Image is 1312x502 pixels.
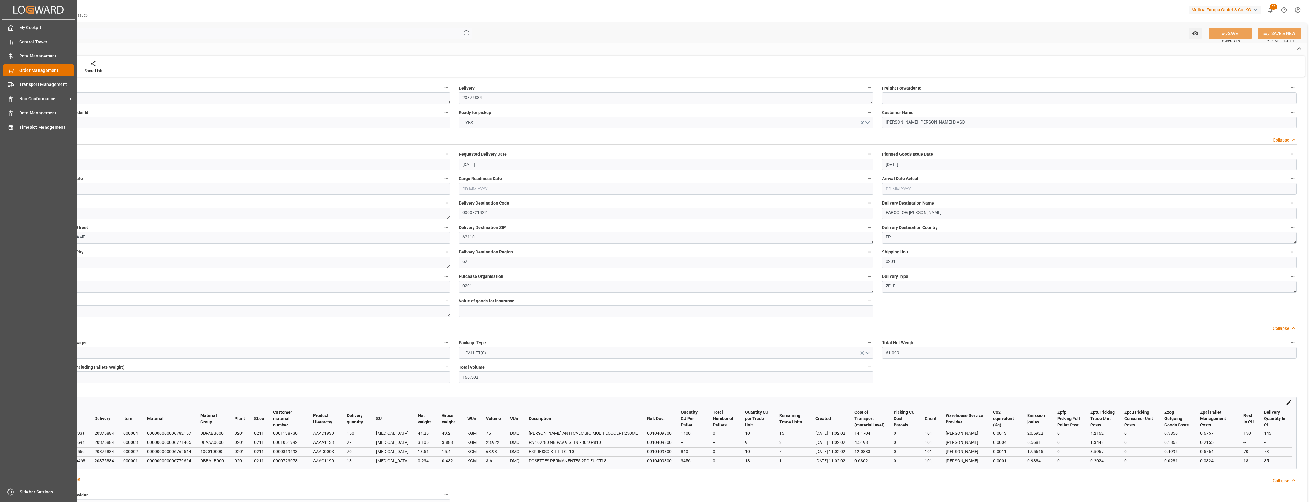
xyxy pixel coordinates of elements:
div: 0001138730 [273,430,304,437]
button: Dispatch Location [442,272,450,280]
th: VUn [506,409,524,429]
div: 3.5967 [1090,448,1115,455]
div: 73 [1264,448,1288,455]
div: 0010409800 [647,439,672,446]
div: 4.2162 [1090,430,1115,437]
div: 10 [745,448,770,455]
button: SAVE [1209,28,1252,39]
div: 0 [713,430,736,437]
div: Collapse [1273,137,1289,143]
button: Transport ID Logward [442,84,450,92]
div: Collapse [1273,325,1289,332]
div: 150 [347,430,367,437]
div: 0.0001 [993,457,1018,464]
div: DMQ [510,448,520,455]
div: [MEDICAL_DATA] [376,448,409,455]
div: 18 [1243,457,1255,464]
div: AAAA1133 [313,439,338,446]
span: Delivery Type [882,273,908,280]
div: AAAD000X [313,448,338,455]
div: 0.0004 [993,439,1018,446]
th: Remaining Trade Units [775,409,810,429]
div: DOSETTES PERMANENTES 2PC EU CT18 [529,457,638,464]
span: My Cockpit [19,24,74,31]
div: 0.0281 [1164,457,1191,464]
button: Delivery Destination Country [1289,223,1297,231]
th: Material [143,409,196,429]
textarea: ZFLF [882,281,1297,293]
div: 3 [779,439,806,446]
a: My Cockpit [3,22,74,34]
div: 101 [925,457,936,464]
th: Description [524,409,643,429]
div: 3.105 [418,439,433,446]
button: Arrival Date Actual [1289,175,1297,183]
div: -- [1264,439,1288,446]
th: Net weight [413,409,437,429]
div: 0 [1057,430,1081,437]
div: [DATE] 11:02:02 [815,448,845,455]
div: 18 [745,457,770,464]
div: 20375884 [95,448,114,455]
span: Ctrl/CMD + S [1222,39,1240,43]
button: Melitta Europa GmbH & Co. KG [1189,4,1263,16]
div: 0.0011 [993,448,1018,455]
div: 12.0883 [854,448,884,455]
span: Delivery Destination Code [459,200,509,206]
div: 0201 [235,457,245,464]
button: Freight Forwarder Id [1289,84,1297,92]
input: DD-MM-YYYY [35,183,450,195]
div: [PERSON_NAME] [946,439,984,446]
div: 0 [1124,430,1155,437]
th: Zpfp Picking Full Pallet Cost [1053,409,1086,429]
div: 1.3448 [1090,439,1115,446]
div: 0001051992 [273,439,304,446]
a: Timeslot Management [3,121,74,133]
div: 000000000006779624 [147,457,191,464]
div: [DATE] 11:02:02 [815,439,845,446]
th: Zptu Picking Trade Unit Costs [1086,409,1120,429]
th: Co2 equivalent (Kg) [988,409,1023,429]
th: Delivery [90,409,119,429]
div: 000000000006782157 [147,430,191,437]
button: Value of goods for Insurance [865,297,873,305]
div: 35 [1264,457,1288,464]
div: 70 [347,448,367,455]
th: Material Group [196,409,230,429]
div: 0 [1057,439,1081,446]
span: Data Management [19,110,74,116]
span: Total Net Weight [882,340,915,346]
div: 23.922 [486,439,501,446]
div: 0010409800 [647,457,672,464]
div: 3.6 [486,457,501,464]
div: 0000819693 [273,448,304,455]
span: Delivery Destination Country [882,224,938,231]
th: SU [372,409,413,429]
th: Delivery Quantity In CU [1259,409,1292,429]
div: 13.51 [418,448,433,455]
th: Zpal Pallet Management Costs [1195,409,1239,429]
a: Control Tower [3,36,74,48]
div: 000000000006771405 [147,439,191,446]
textarea: 0201 [882,257,1297,268]
div: 20375884 [95,457,114,464]
button: Requested Delivery Date [865,150,873,158]
button: Transport Service Provider [442,491,450,499]
button: Actual Goods Issue Date [442,175,450,183]
div: 000001 [123,457,138,464]
textarea: 20375884 [459,92,873,104]
button: Delivery Destination Street [442,223,450,231]
div: 20375884 [95,439,114,446]
a: Data Management [3,107,74,119]
button: Delivery Destination Region [865,248,873,256]
div: 3456 [681,457,704,464]
div: 0 [894,448,916,455]
button: Total Number Of Packages [442,338,450,346]
div: DBBALB000 [200,457,225,464]
div: 17.5665 [1027,448,1048,455]
div: 0201 [235,430,245,437]
div: [PERSON_NAME] [946,448,984,455]
span: Customer Name [882,109,914,116]
div: 1400 [681,430,704,437]
button: open menu [459,117,873,128]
